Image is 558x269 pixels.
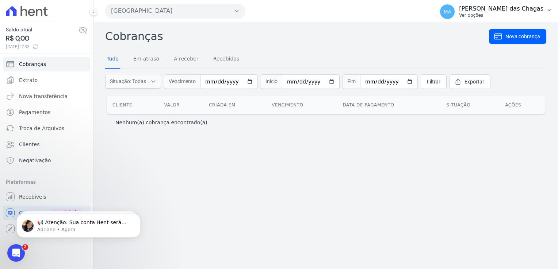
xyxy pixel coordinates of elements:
[107,96,158,114] th: Cliente
[5,198,152,249] iframe: Intercom notifications mensagem
[212,50,241,69] a: Recebidas
[3,105,90,120] a: Pagamentos
[7,244,25,262] iframe: Intercom live chat
[343,74,360,89] span: Fim
[105,4,245,18] button: [GEOGRAPHIC_DATA]
[6,26,79,34] span: Saldo atual
[6,34,79,43] span: R$ 0,00
[6,43,79,50] span: [DATE] 17:33
[261,74,282,89] span: Início
[19,93,68,100] span: Nova transferência
[450,74,490,89] a: Exportar
[443,9,451,14] span: MA
[3,137,90,152] a: Clientes
[110,78,146,85] span: Situação: Todas
[105,74,161,89] button: Situação: Todas
[3,206,90,220] a: Conta Hent Novidade
[434,1,558,22] button: MA [PERSON_NAME] das Chagas Ver opções
[499,96,545,114] th: Ações
[115,119,207,126] p: Nenhum(a) cobrança encontrado(a)
[19,61,46,68] span: Cobranças
[3,57,90,71] a: Cobranças
[459,5,543,12] p: [PERSON_NAME] das Chagas
[158,96,203,114] th: Valor
[337,96,440,114] th: Data de pagamento
[427,78,440,85] span: Filtrar
[19,125,64,132] span: Troca de Arquivos
[203,96,266,114] th: Criada em
[266,96,337,114] th: Vencimento
[132,50,161,69] a: Em atraso
[19,141,39,148] span: Clientes
[3,121,90,136] a: Troca de Arquivos
[6,178,87,187] div: Plataformas
[164,74,200,89] span: Vencimento
[19,109,50,116] span: Pagamentos
[105,50,120,69] a: Tudo
[172,50,200,69] a: A receber
[441,96,500,114] th: Situação
[421,74,447,89] a: Filtrar
[19,157,51,164] span: Negativação
[489,29,546,44] a: Nova cobrança
[19,77,38,84] span: Extrato
[19,193,46,200] span: Recebíveis
[459,12,543,18] p: Ver opções
[3,89,90,104] a: Nova transferência
[3,190,90,204] a: Recebíveis
[465,78,484,85] span: Exportar
[505,33,540,40] span: Nova cobrança
[3,73,90,87] a: Extrato
[6,57,87,236] nav: Sidebar
[105,28,489,44] h2: Cobranças
[22,244,28,250] span: 2
[3,153,90,168] a: Negativação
